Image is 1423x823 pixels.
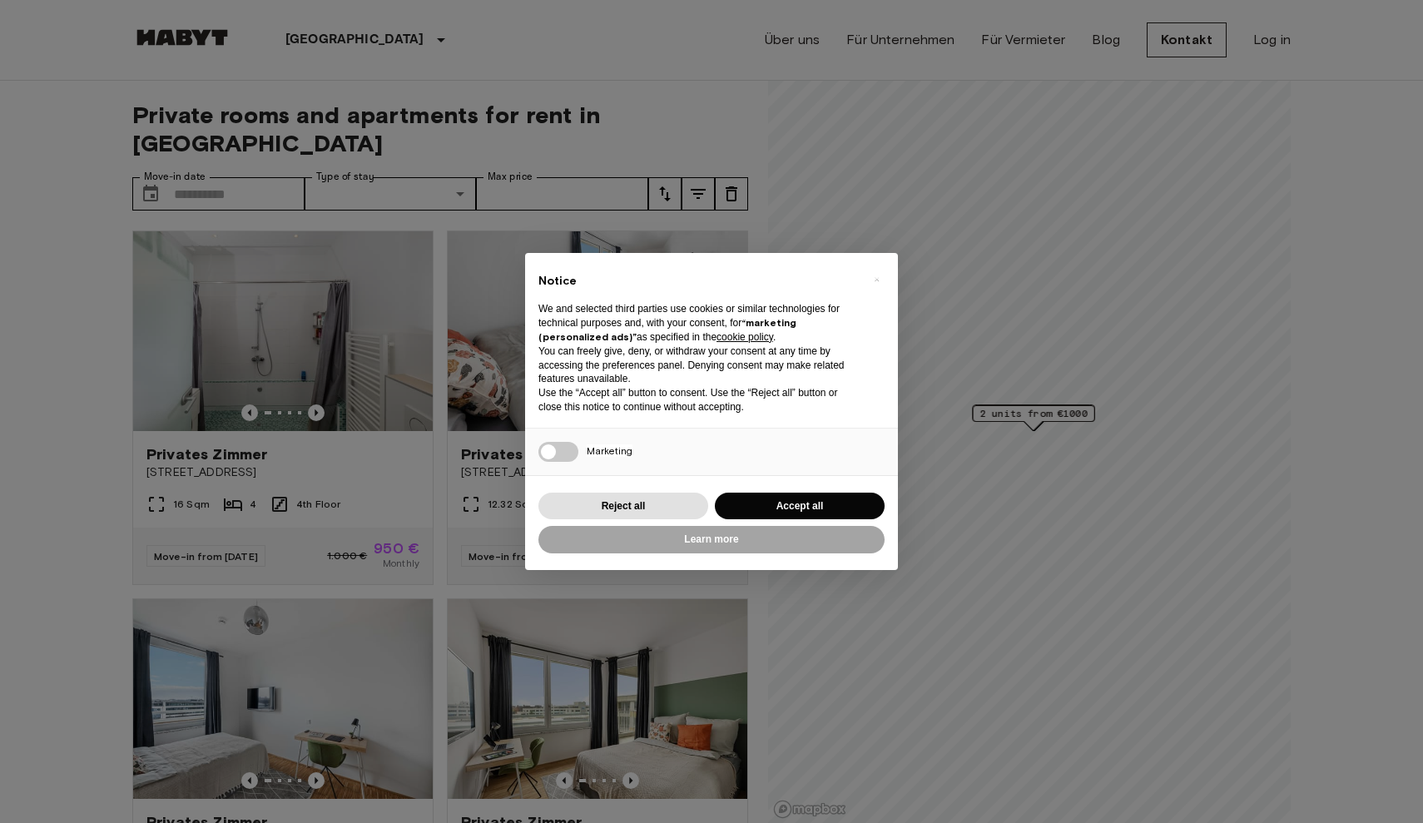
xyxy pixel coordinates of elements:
span: × [874,270,880,290]
h2: Notice [538,273,858,290]
span: Marketing [587,444,632,457]
button: Close this notice [863,266,890,293]
button: Learn more [538,526,885,553]
p: We and selected third parties use cookies or similar technologies for technical purposes and, wit... [538,302,858,344]
button: Accept all [715,493,885,520]
button: Reject all [538,493,708,520]
p: Use the “Accept all” button to consent. Use the “Reject all” button or close this notice to conti... [538,386,858,414]
strong: “marketing (personalized ads)” [538,316,796,343]
a: cookie policy [716,331,773,343]
p: You can freely give, deny, or withdraw your consent at any time by accessing the preferences pane... [538,345,858,386]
